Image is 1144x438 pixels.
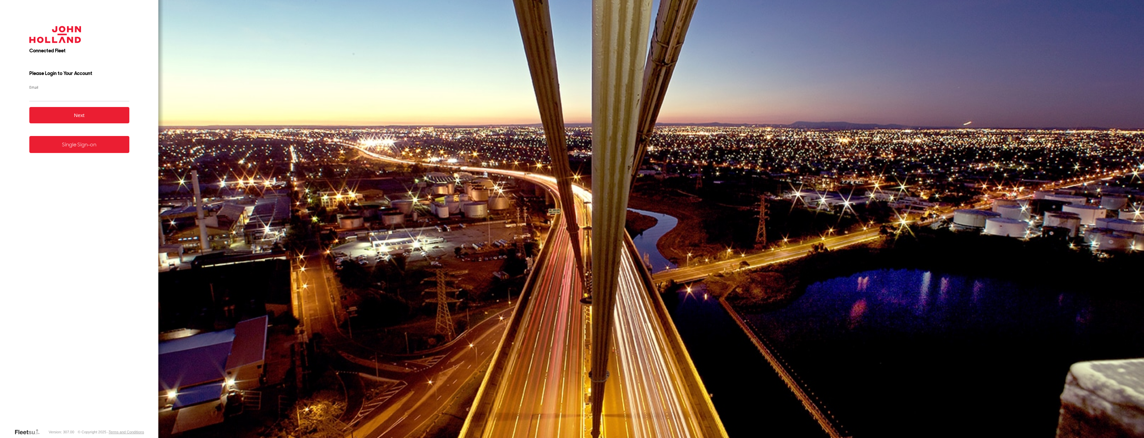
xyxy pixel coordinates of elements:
[29,47,129,54] h2: Connected Fleet
[29,26,81,43] img: John Holland
[109,430,144,434] a: Terms and Conditions
[78,430,144,434] div: © Copyright 2025 -
[14,429,45,435] a: Visit our Website
[49,430,74,434] div: Version: 307.00
[29,136,129,153] a: Single Sign-on
[29,70,129,77] h3: Please Login to Your Account
[29,107,129,123] button: Next
[29,85,129,90] label: Email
